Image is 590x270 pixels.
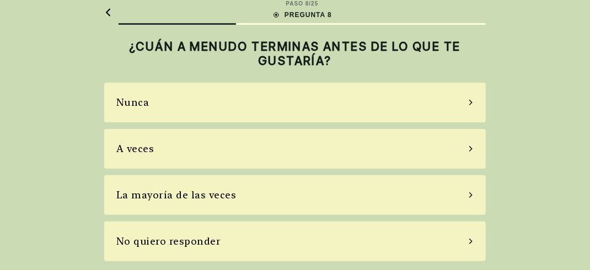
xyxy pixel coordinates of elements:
[116,141,154,156] div: A veces
[272,10,332,20] div: PREGUNTA 8
[104,39,486,68] h2: ¿CUÁN A MENUDO TERMINAS ANTES DE LO QUE TE GUSTARÍA?
[116,95,149,110] div: Nunca
[116,234,221,249] div: No quiero responder
[116,187,237,202] div: La mayoría de las veces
